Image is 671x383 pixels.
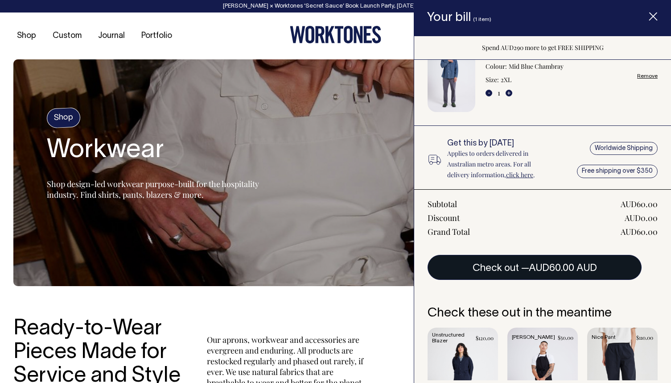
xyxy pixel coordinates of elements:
[509,61,564,72] dd: Mid Blue Chambray
[447,139,553,148] h6: Get this by [DATE]
[625,212,658,223] div: AUD0.00
[95,29,128,43] a: Journal
[428,199,457,209] div: Subtotal
[428,226,470,237] div: Grand Total
[428,255,642,280] button: Check out —AUD60.00 AUD
[486,61,507,72] dt: Colour:
[501,75,511,85] dd: 2XL
[46,108,81,129] h4: Shop
[428,212,460,223] div: Discount
[486,90,492,96] button: -
[482,43,604,52] span: Spend AUD290 more to get FREE SHIPPING
[621,226,658,237] div: AUD60.00
[47,179,259,200] span: Shop design-led workwear purpose-built for the hospitality industry. Find shirts, pants, blazers ...
[486,75,499,85] dt: Size:
[138,29,176,43] a: Portfolio
[49,29,85,43] a: Custom
[447,148,553,180] p: Applies to orders delivered in Australian metro areas. For all delivery information, .
[428,307,658,321] h6: Check these out in the meantime
[13,29,40,43] a: Shop
[506,171,533,179] a: click here
[529,264,597,273] span: AUD60.00 AUD
[47,137,270,165] h2: Workwear
[9,3,662,9] div: [PERSON_NAME] × Worktones ‘Secret Sauce’ Book Launch Party, [DATE]. .
[621,199,658,209] div: AUD60.00
[506,90,512,96] button: +
[637,73,658,79] a: Remove
[428,41,475,112] img: Sparta Workshirt
[473,17,491,22] span: (1 item)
